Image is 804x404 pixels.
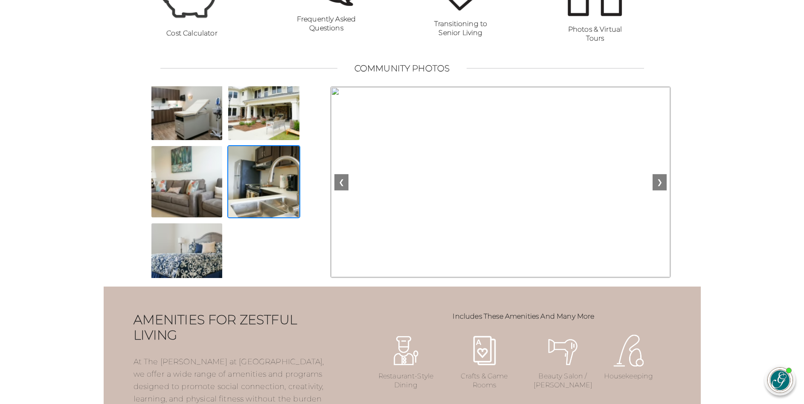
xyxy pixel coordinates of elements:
p: Beauty Salon / [PERSON_NAME] [534,372,592,390]
iframe: iframe [635,174,795,356]
p: Crafts & Game Rooms [455,372,514,390]
strong: Frequently Asked Questions [297,15,356,32]
img: Restaurant-Style Dining [389,334,423,368]
strong: Photos & Virtual Tours [568,25,622,42]
p: Restaurant-Style Dining [377,372,435,390]
strong: Cost Calculator [166,29,217,37]
h2: Amenities for Zestful Living [134,312,330,343]
p: Housekeeping [599,372,658,381]
img: Housekeeping [612,334,646,368]
img: Beauty Salon / Barber [546,334,580,368]
h3: Includes These Amenities And Many More [377,312,671,320]
h2: Community Photos [354,63,450,73]
img: Crafts & Game Rooms [467,334,502,368]
strong: Transitioning to Senior Living [434,20,488,37]
button: Previous Image [334,174,348,190]
img: avatar [768,368,792,392]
